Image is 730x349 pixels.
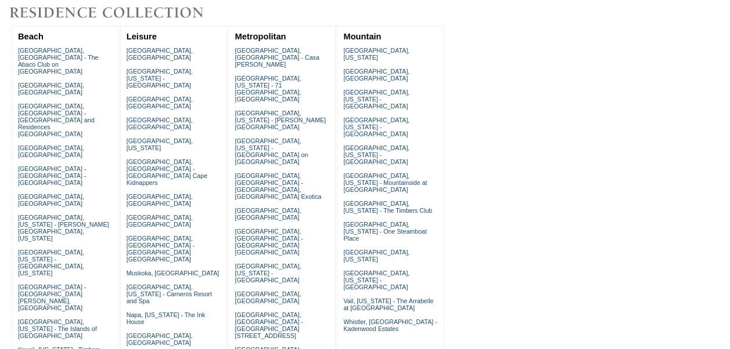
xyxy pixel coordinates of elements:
[127,214,193,228] a: [GEOGRAPHIC_DATA], [GEOGRAPHIC_DATA]
[235,75,301,103] a: [GEOGRAPHIC_DATA], [US_STATE] - 71 [GEOGRAPHIC_DATA], [GEOGRAPHIC_DATA]
[18,249,84,277] a: [GEOGRAPHIC_DATA], [US_STATE] - [GEOGRAPHIC_DATA], [US_STATE]
[127,158,207,186] a: [GEOGRAPHIC_DATA], [GEOGRAPHIC_DATA] - [GEOGRAPHIC_DATA] Cape Kidnappers
[18,82,84,96] a: [GEOGRAPHIC_DATA], [GEOGRAPHIC_DATA]
[343,318,437,332] a: Whistler, [GEOGRAPHIC_DATA] - Kadenwood Estates
[127,32,157,41] a: Leisure
[18,214,109,242] a: [GEOGRAPHIC_DATA], [US_STATE] - [PERSON_NAME][GEOGRAPHIC_DATA], [US_STATE]
[18,103,95,137] a: [GEOGRAPHIC_DATA], [GEOGRAPHIC_DATA] - [GEOGRAPHIC_DATA] and Residences [GEOGRAPHIC_DATA]
[127,283,212,304] a: [GEOGRAPHIC_DATA], [US_STATE] - Carneros Resort and Spa
[343,221,427,242] a: [GEOGRAPHIC_DATA], [US_STATE] - One Steamboat Place
[235,228,303,256] a: [GEOGRAPHIC_DATA], [GEOGRAPHIC_DATA] - [GEOGRAPHIC_DATA] [GEOGRAPHIC_DATA]
[235,207,301,221] a: [GEOGRAPHIC_DATA], [GEOGRAPHIC_DATA]
[235,137,308,165] a: [GEOGRAPHIC_DATA], [US_STATE] - [GEOGRAPHIC_DATA] on [GEOGRAPHIC_DATA]
[343,117,409,137] a: [GEOGRAPHIC_DATA], [US_STATE] - [GEOGRAPHIC_DATA]
[127,270,219,277] a: Muskoka, [GEOGRAPHIC_DATA]
[343,68,409,82] a: [GEOGRAPHIC_DATA], [GEOGRAPHIC_DATA]
[127,332,193,346] a: [GEOGRAPHIC_DATA], [GEOGRAPHIC_DATA]
[18,318,97,339] a: [GEOGRAPHIC_DATA], [US_STATE] - The Islands of [GEOGRAPHIC_DATA]
[127,193,193,207] a: [GEOGRAPHIC_DATA], [GEOGRAPHIC_DATA]
[18,165,86,186] a: [GEOGRAPHIC_DATA] - [GEOGRAPHIC_DATA] - [GEOGRAPHIC_DATA]
[235,47,319,68] a: [GEOGRAPHIC_DATA], [GEOGRAPHIC_DATA] - Casa [PERSON_NAME]
[343,200,432,214] a: [GEOGRAPHIC_DATA], [US_STATE] - The Timbers Club
[127,47,193,61] a: [GEOGRAPHIC_DATA], [GEOGRAPHIC_DATA]
[127,68,193,89] a: [GEOGRAPHIC_DATA], [US_STATE] - [GEOGRAPHIC_DATA]
[235,110,326,130] a: [GEOGRAPHIC_DATA], [US_STATE] - [PERSON_NAME][GEOGRAPHIC_DATA]
[18,144,84,158] a: [GEOGRAPHIC_DATA], [GEOGRAPHIC_DATA]
[343,172,427,193] a: [GEOGRAPHIC_DATA], [US_STATE] - Mountainside at [GEOGRAPHIC_DATA]
[127,96,193,110] a: [GEOGRAPHIC_DATA], [GEOGRAPHIC_DATA]
[18,47,99,75] a: [GEOGRAPHIC_DATA], [GEOGRAPHIC_DATA] - The Abaco Club on [GEOGRAPHIC_DATA]
[343,249,409,263] a: [GEOGRAPHIC_DATA], [US_STATE]
[18,283,86,311] a: [GEOGRAPHIC_DATA] - [GEOGRAPHIC_DATA][PERSON_NAME], [GEOGRAPHIC_DATA]
[235,32,286,41] a: Metropolitan
[127,235,195,263] a: [GEOGRAPHIC_DATA], [GEOGRAPHIC_DATA] - [GEOGRAPHIC_DATA] [GEOGRAPHIC_DATA]
[127,137,193,151] a: [GEOGRAPHIC_DATA], [US_STATE]
[343,89,409,110] a: [GEOGRAPHIC_DATA], [US_STATE] - [GEOGRAPHIC_DATA]
[343,47,409,61] a: [GEOGRAPHIC_DATA], [US_STATE]
[127,311,206,325] a: Napa, [US_STATE] - The Ink House
[235,311,303,339] a: [GEOGRAPHIC_DATA], [GEOGRAPHIC_DATA] - [GEOGRAPHIC_DATA][STREET_ADDRESS]
[235,290,301,304] a: [GEOGRAPHIC_DATA], [GEOGRAPHIC_DATA]
[127,117,193,130] a: [GEOGRAPHIC_DATA], [GEOGRAPHIC_DATA]
[343,270,409,290] a: [GEOGRAPHIC_DATA], [US_STATE] - [GEOGRAPHIC_DATA]
[18,193,84,207] a: [GEOGRAPHIC_DATA], [GEOGRAPHIC_DATA]
[343,297,433,311] a: Vail, [US_STATE] - The Arrabelle at [GEOGRAPHIC_DATA]
[343,144,409,165] a: [GEOGRAPHIC_DATA], [US_STATE] - [GEOGRAPHIC_DATA]
[6,1,232,24] img: Destinations by Exclusive Resorts
[235,263,301,283] a: [GEOGRAPHIC_DATA], [US_STATE] - [GEOGRAPHIC_DATA]
[18,32,44,41] a: Beach
[235,172,321,200] a: [GEOGRAPHIC_DATA], [GEOGRAPHIC_DATA] - [GEOGRAPHIC_DATA], [GEOGRAPHIC_DATA] Exotica
[343,32,381,41] a: Mountain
